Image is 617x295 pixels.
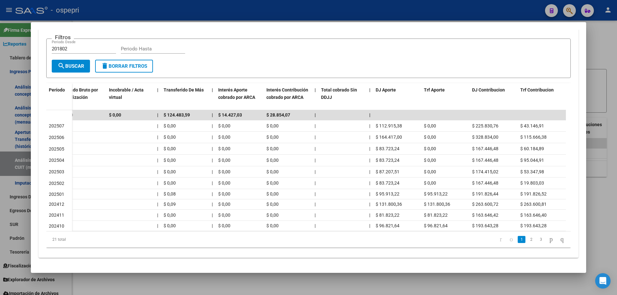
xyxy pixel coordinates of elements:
span: $ 0,00 [218,134,230,140]
span: $ 87.207,51 [376,169,399,174]
span: 202505 [49,146,64,152]
span: $ 0,00 [164,123,176,128]
span: Trf Aporte [424,87,445,92]
span: | [315,202,316,207]
span: | [369,191,370,196]
datatable-header-cell: Período [46,83,72,110]
h3: Filtros [52,34,74,41]
span: | [157,146,158,151]
span: $ 0,09 [164,202,176,207]
a: go to previous page [507,236,516,243]
span: $ 0,00 [266,202,279,207]
span: $ 28.854,07 [266,112,290,117]
span: $ 14.427,03 [218,112,242,117]
span: $ 191.826,44 [472,191,498,196]
span: | [369,180,370,186]
span: | [315,123,316,128]
span: $ 0,00 [266,146,279,151]
datatable-header-cell: | [155,83,161,111]
div: 21 total [46,231,150,247]
span: Cobrado Bruto por Fiscalización [61,87,98,100]
span: $ 163.646,40 [520,213,547,218]
span: | [315,87,316,92]
span: $ 0,00 [164,158,176,163]
span: $ 0,00 [218,223,230,228]
datatable-header-cell: Transferido De Más [161,83,209,111]
span: | [212,112,213,117]
datatable-header-cell: Incobrable / Acta virtual [106,83,155,111]
span: | [315,213,316,218]
span: $ 95.044,91 [520,158,544,163]
datatable-header-cell: Interés Aporte cobrado por ARCA [216,83,264,111]
span: $ 131.800,36 [424,202,450,207]
span: $ 0,00 [218,191,230,196]
li: page 3 [536,234,546,245]
span: Incobrable / Acta virtual [109,87,144,100]
span: $ 60.184,89 [520,146,544,151]
span: $ 131.800,36 [376,202,402,207]
span: 202412 [49,202,64,207]
span: $ 81.823,22 [424,213,448,218]
span: $ 0,00 [424,169,436,174]
span: | [369,202,370,207]
span: | [157,169,158,174]
span: | [212,213,213,218]
span: | [212,87,213,92]
mat-icon: search [58,62,65,70]
span: | [315,169,316,174]
span: 202501 [49,192,64,197]
span: $ 167.446,48 [472,158,498,163]
li: page 1 [517,234,526,245]
datatable-header-cell: DJ Aporte [373,83,421,111]
span: $ 0,00 [424,158,436,163]
span: $ 83.723,24 [376,158,399,163]
span: | [315,134,316,140]
span: | [369,169,370,174]
span: $ 0,00 [266,180,279,186]
span: | [315,112,316,117]
li: page 2 [526,234,536,245]
button: Borrar Filtros [95,60,153,73]
span: $ 0,00 [424,134,436,140]
span: | [212,180,213,186]
span: Período [49,87,65,92]
span: Transferido De Más [164,87,204,92]
span: $ 263.600,81 [520,202,547,207]
span: 202506 [49,135,64,140]
span: $ 0,00 [109,112,121,117]
span: $ 0,00 [266,169,279,174]
span: | [315,223,316,228]
span: | [369,223,370,228]
span: | [157,202,158,207]
span: $ 0,00 [266,158,279,163]
span: $ 124.483,59 [164,112,190,117]
span: $ 0,00 [164,180,176,186]
span: $ 0,00 [424,123,436,128]
span: $ 0,00 [164,134,176,140]
span: $ 0,00 [164,213,176,218]
span: | [369,158,370,163]
span: DJ Contribucion [472,87,505,92]
span: $ 83.723,24 [376,146,399,151]
span: | [212,123,213,128]
span: | [369,112,371,117]
span: 202410 [49,223,64,229]
span: 202507 [49,123,64,128]
span: $ 0,00 [266,191,279,196]
span: $ 81.823,22 [376,213,399,218]
span: $ 167.446,48 [472,146,498,151]
datatable-header-cell: | [367,83,373,111]
span: $ 167.446,48 [472,180,498,186]
span: Trf Contribucion [520,87,554,92]
span: $ 0,00 [424,180,436,186]
span: $ 164.417,00 [376,134,402,140]
a: go to next page [547,236,556,243]
span: $ 0,00 [266,213,279,218]
span: $ 0,00 [266,223,279,228]
span: $ 115.666,38 [520,134,547,140]
span: | [212,146,213,151]
span: | [369,123,370,128]
span: | [315,180,316,186]
span: $ 0,00 [218,123,230,128]
span: $ 0,00 [218,180,230,186]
